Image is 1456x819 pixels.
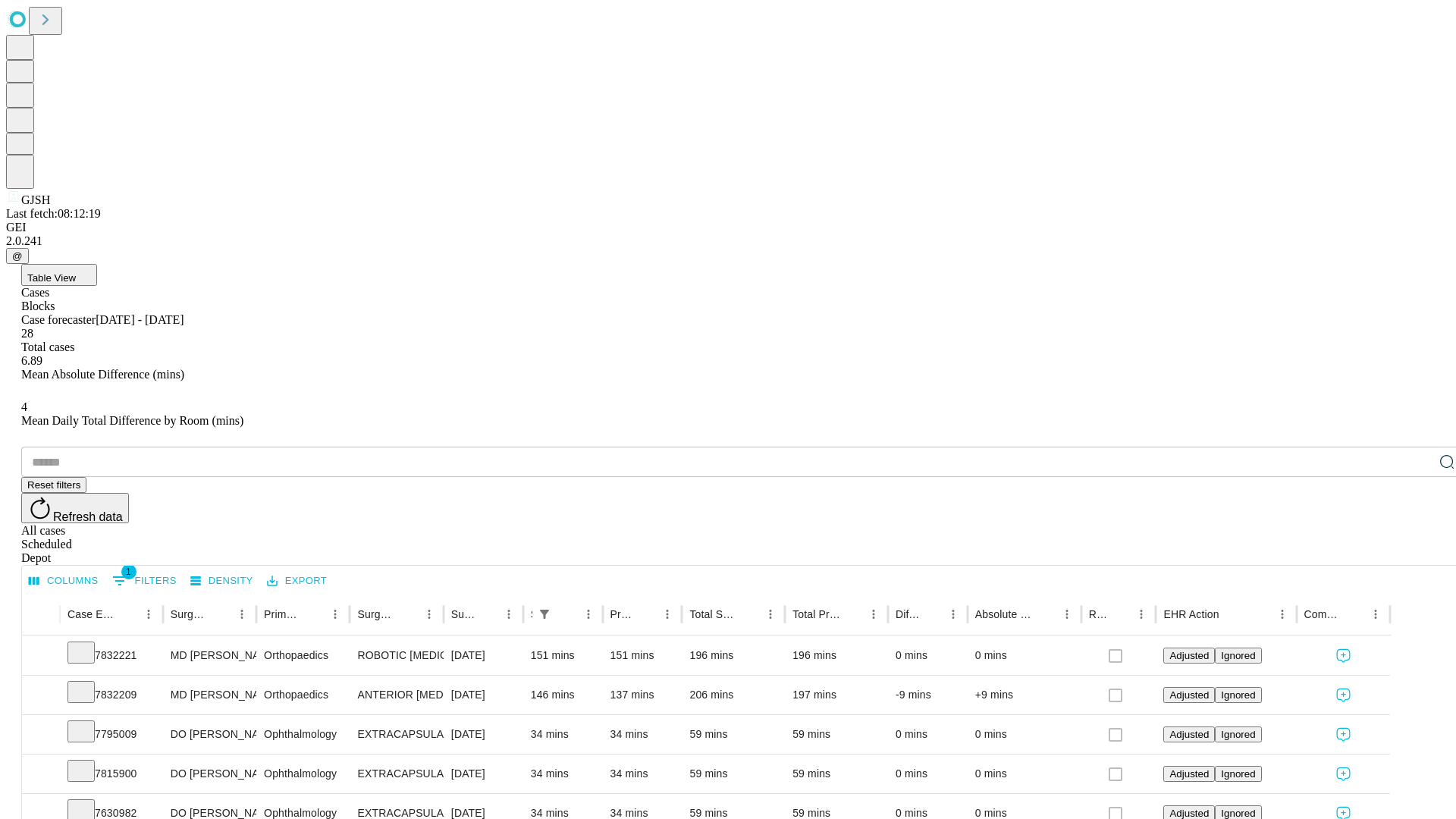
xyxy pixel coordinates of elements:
[1272,604,1293,625] button: Menu
[689,715,777,754] div: 59 mins
[477,604,498,625] button: Sort
[30,722,52,748] button: Expand
[610,608,635,620] div: Predicted In Room Duration
[187,570,257,593] button: Density
[108,569,180,593] button: Show filters
[921,604,943,625] button: Sort
[792,715,880,754] div: 59 mins
[689,608,737,620] div: Total Scheduled Duration
[21,354,42,367] span: 6.89
[6,234,1450,248] div: 2.0.241
[357,676,435,714] div: ANTERIOR [MEDICAL_DATA] TOTAL HIP
[264,608,302,620] div: Primary Service
[689,636,777,675] div: 196 mins
[264,715,342,754] div: Ophthalmology
[21,193,50,206] span: GJSH
[121,564,136,579] span: 1
[760,604,781,625] button: Menu
[67,608,115,620] div: Case Epic Id
[210,604,231,625] button: Sort
[67,676,155,714] div: 7832209
[1221,604,1242,625] button: Sort
[357,636,435,675] div: ROBOTIC [MEDICAL_DATA] KNEE TOTAL
[1169,808,1209,819] span: Adjusted
[1169,650,1209,661] span: Adjusted
[657,604,678,625] button: Menu
[896,636,960,675] div: 0 mins
[498,604,519,625] button: Menu
[1131,604,1152,625] button: Menu
[357,755,435,793] div: EXTRACAPSULAR CATARACT REMOVAL WITH [MEDICAL_DATA]
[30,682,52,709] button: Expand
[451,608,475,620] div: Surgery Date
[357,715,435,754] div: EXTRACAPSULAR CATARACT REMOVAL WITH [MEDICAL_DATA]
[264,755,342,793] div: Ophthalmology
[1215,687,1261,703] button: Ignored
[975,608,1034,620] div: Absolute Difference
[1169,729,1209,740] span: Adjusted
[1109,604,1131,625] button: Sort
[1221,768,1255,780] span: Ignored
[531,608,532,620] div: Scheduled In Room Duration
[325,604,346,625] button: Menu
[610,636,675,675] div: 151 mins
[303,604,325,625] button: Sort
[21,327,33,340] span: 28
[975,636,1074,675] div: 0 mins
[1221,689,1255,701] span: Ignored
[357,608,395,620] div: Surgery Name
[451,755,516,793] div: [DATE]
[1221,808,1255,819] span: Ignored
[6,207,101,220] span: Last fetch: 08:12:19
[896,676,960,714] div: -9 mins
[231,604,253,625] button: Menu
[792,636,880,675] div: 196 mins
[27,272,76,284] span: Table View
[30,643,52,670] button: Expand
[171,636,249,675] div: MD [PERSON_NAME] [PERSON_NAME] Md
[1215,726,1261,742] button: Ignored
[12,250,23,262] span: @
[610,715,675,754] div: 34 mins
[557,604,578,625] button: Sort
[1163,648,1215,664] button: Adjusted
[975,715,1074,754] div: 0 mins
[1035,604,1056,625] button: Sort
[531,676,595,714] div: 146 mins
[96,313,184,326] span: [DATE] - [DATE]
[975,755,1074,793] div: 0 mins
[419,604,440,625] button: Menu
[1163,608,1219,620] div: EHR Action
[1056,604,1078,625] button: Menu
[1304,608,1342,620] div: Comments
[67,715,155,754] div: 7795009
[451,676,516,714] div: [DATE]
[451,636,516,675] div: [DATE]
[1169,689,1209,701] span: Adjusted
[25,570,102,593] button: Select columns
[263,570,331,593] button: Export
[792,755,880,793] div: 59 mins
[264,676,342,714] div: Orthopaedics
[21,477,86,493] button: Reset filters
[896,755,960,793] div: 0 mins
[896,715,960,754] div: 0 mins
[6,221,1450,234] div: GEI
[975,676,1074,714] div: +9 mins
[21,414,243,427] span: Mean Daily Total Difference by Room (mins)
[1221,729,1255,740] span: Ignored
[531,715,595,754] div: 34 mins
[792,608,840,620] div: Total Predicted Duration
[451,715,516,754] div: [DATE]
[171,755,249,793] div: DO [PERSON_NAME]
[171,608,209,620] div: Surgeon Name
[1221,650,1255,661] span: Ignored
[689,755,777,793] div: 59 mins
[1163,687,1215,703] button: Adjusted
[53,510,123,523] span: Refresh data
[896,608,920,620] div: Difference
[842,604,863,625] button: Sort
[1163,766,1215,782] button: Adjusted
[534,604,555,625] button: Show filters
[21,313,96,326] span: Case forecaster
